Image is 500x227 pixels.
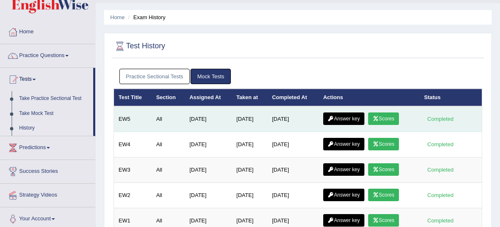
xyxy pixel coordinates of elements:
div: Completed [424,140,457,149]
td: All [151,106,185,132]
td: All [151,157,185,183]
td: [DATE] [267,157,319,183]
a: Scores [368,112,399,125]
a: Answer key [323,189,364,201]
td: [DATE] [232,183,267,208]
td: [DATE] [267,132,319,157]
a: Take Practice Sectional Test [15,91,93,106]
a: Practice Sectional Tests [119,69,190,84]
td: [DATE] [185,106,232,132]
td: EW5 [114,106,152,132]
th: Section [151,89,185,106]
a: Answer key [323,214,364,227]
a: Scores [368,163,399,176]
h2: Test History [114,40,165,52]
a: Answer key [323,138,364,150]
a: Home [0,20,95,41]
th: Taken at [232,89,267,106]
a: Predictions [0,136,95,157]
a: Scores [368,138,399,150]
div: Completed [424,191,457,200]
a: Home [110,14,125,20]
a: Scores [368,189,399,201]
td: [DATE] [232,157,267,183]
td: [DATE] [267,106,319,132]
a: History [15,121,93,136]
a: Scores [368,214,399,227]
th: Test Title [114,89,152,106]
td: [DATE] [185,157,232,183]
a: Success Stories [0,160,95,181]
td: EW4 [114,132,152,157]
td: All [151,183,185,208]
td: [DATE] [232,106,267,132]
th: Status [420,89,482,106]
td: [DATE] [232,132,267,157]
a: Practice Questions [0,44,95,65]
a: Tests [0,68,93,89]
a: Take Mock Test [15,106,93,121]
div: Completed [424,216,457,225]
td: [DATE] [185,132,232,157]
div: Completed [424,165,457,174]
a: Answer key [323,112,364,125]
th: Completed At [267,89,319,106]
td: [DATE] [185,183,232,208]
div: Completed [424,115,457,123]
th: Actions [319,89,420,106]
a: Strategy Videos [0,184,95,205]
a: Mock Tests [191,69,231,84]
a: Answer key [323,163,364,176]
td: [DATE] [267,183,319,208]
td: EW2 [114,183,152,208]
th: Assigned At [185,89,232,106]
td: All [151,132,185,157]
li: Exam History [126,13,166,21]
td: EW3 [114,157,152,183]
